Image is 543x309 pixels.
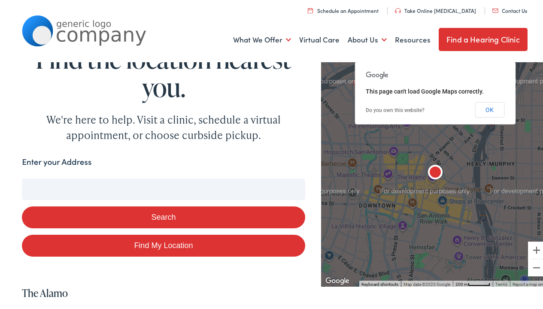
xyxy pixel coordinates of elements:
[453,279,493,285] button: Map Scale: 200 m per 48 pixels
[455,280,468,285] span: 200 m
[323,274,352,285] img: Google
[22,284,68,298] a: The Alamo
[323,274,352,285] a: Open this area in Google Maps (opens a new window)
[22,233,305,255] a: Find My Location
[22,205,305,227] button: Search
[22,43,305,100] h1: Find the location nearest you.
[403,280,450,285] span: Map data ©2025 Google
[348,22,387,54] a: About Us
[22,177,305,198] input: Enter your address or zip code
[475,100,504,116] button: OK
[361,280,398,286] button: Keyboard shortcuts
[366,106,425,112] a: Do you own this website?
[395,6,401,12] img: utility icon
[425,161,446,182] div: The Alamo
[439,26,528,49] a: Find a Hearing Clinic
[492,7,498,11] img: utility icon
[308,5,379,12] a: Schedule an Appointment
[299,22,340,54] a: Virtual Care
[22,154,91,167] label: Enter your Address
[26,110,301,141] div: We're here to help. Visit a clinic, schedule a virtual appointment, or choose curbside pickup.
[366,86,484,93] span: This page can't load Google Maps correctly.
[308,6,313,12] img: utility icon
[395,5,476,12] a: Take Online [MEDICAL_DATA]
[495,280,507,285] a: Terms
[492,5,527,12] a: Contact Us
[395,22,431,54] a: Resources
[233,22,291,54] a: What We Offer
